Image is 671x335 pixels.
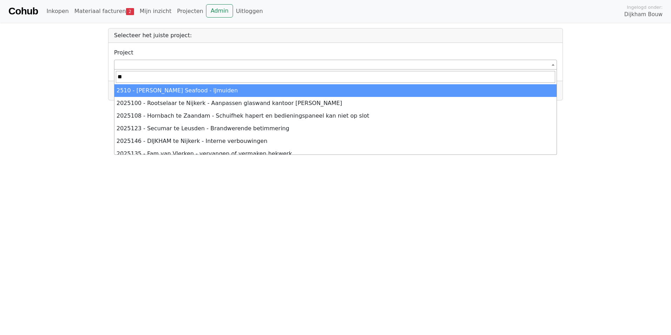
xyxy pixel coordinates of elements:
[627,4,663,11] span: Ingelogd onder:
[72,4,137,18] a: Materiaal facturen2
[114,147,557,160] li: 2025135 - Fam van Vlerken - vervangen of vermaken hekwerk
[624,11,663,19] span: Dijkham Bouw
[44,4,71,18] a: Inkopen
[114,84,557,97] li: 2510 - [PERSON_NAME] Seafood - IJmuiden
[114,122,557,135] li: 2025123 - Secumar te Leusden - Brandwerende betimmering
[114,48,133,57] label: Project
[114,135,557,147] li: 2025146 - DIJKHAM te Nijkerk - Interne verbouwingen
[114,97,557,110] li: 2025100 - Rootselaar te Nijkerk - Aanpassen glaswand kantoor [PERSON_NAME]
[114,110,557,122] li: 2025108 - Hornbach te Zaandam - Schuifhek hapert en bedieningspaneel kan niet op slot
[8,3,38,20] a: Cohub
[126,8,134,15] span: 2
[137,4,174,18] a: Mijn inzicht
[206,4,233,18] a: Admin
[233,4,266,18] a: Uitloggen
[108,28,563,43] div: Selecteer het juiste project:
[174,4,206,18] a: Projecten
